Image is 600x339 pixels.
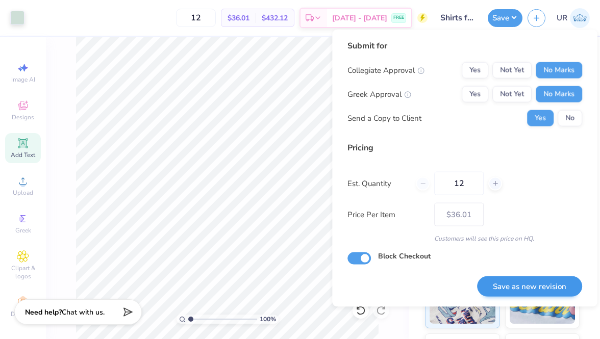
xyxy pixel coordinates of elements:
span: Upload [13,189,33,197]
button: Save [488,9,522,27]
span: Designs [12,113,34,121]
button: No Marks [536,86,582,102]
strong: Need help? [25,307,62,317]
input: – – [434,172,484,195]
span: FREE [393,14,404,21]
label: Price Per Item [347,208,427,220]
span: Decorate [11,310,35,318]
button: Not Yet [492,62,532,79]
div: Send a Copy to Client [347,112,421,124]
button: Yes [462,86,488,102]
div: Greek Approval [347,88,411,100]
button: Yes [527,110,554,126]
input: Untitled Design [433,8,483,28]
label: Block Checkout [378,251,431,262]
span: Clipart & logos [5,264,41,280]
span: Image AI [11,75,35,84]
span: $36.01 [228,13,249,23]
span: $432.12 [262,13,288,23]
button: Yes [462,62,488,79]
div: Submit for [347,40,582,52]
div: Collegiate Approval [347,64,424,76]
button: Not Yet [492,86,532,102]
button: No Marks [536,62,582,79]
a: UR [557,8,590,28]
span: [DATE] - [DATE] [332,13,387,23]
button: Save as new revision [477,276,582,297]
span: 100 % [260,315,276,324]
label: Est. Quantity [347,177,408,189]
span: Greek [15,226,31,234]
div: Customers will see this price on HQ. [347,234,582,243]
span: UR [557,12,567,24]
input: – – [176,9,216,27]
button: No [558,110,582,126]
span: Chat with us. [62,307,105,317]
img: Umang Randhawa [570,8,590,28]
span: Add Text [11,151,35,159]
div: Pricing [347,142,582,154]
